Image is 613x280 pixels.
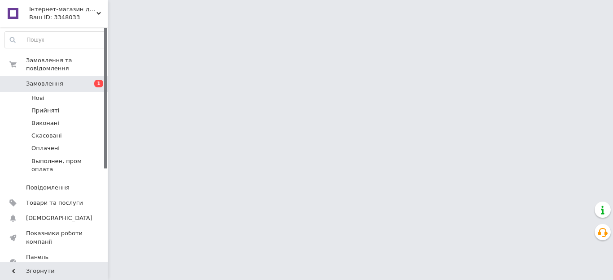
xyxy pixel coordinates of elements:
[31,119,59,127] span: Виконані
[5,32,105,48] input: Пошук
[29,13,108,22] div: Ваш ID: 3348033
[31,94,44,102] span: Нові
[26,253,83,269] span: Панель управління
[31,107,59,115] span: Прийняті
[31,132,62,140] span: Скасовані
[26,184,70,192] span: Повідомлення
[26,80,63,88] span: Замовлення
[29,5,96,13] span: Інтернет-магазин для кондитерів
[31,144,60,152] span: Оплачені
[26,229,83,246] span: Показники роботи компанії
[26,214,92,222] span: [DEMOGRAPHIC_DATA]
[94,80,103,87] span: 1
[26,199,83,207] span: Товари та послуги
[26,56,108,73] span: Замовлення та повідомлення
[31,157,105,173] span: Выполнен, пром оплата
